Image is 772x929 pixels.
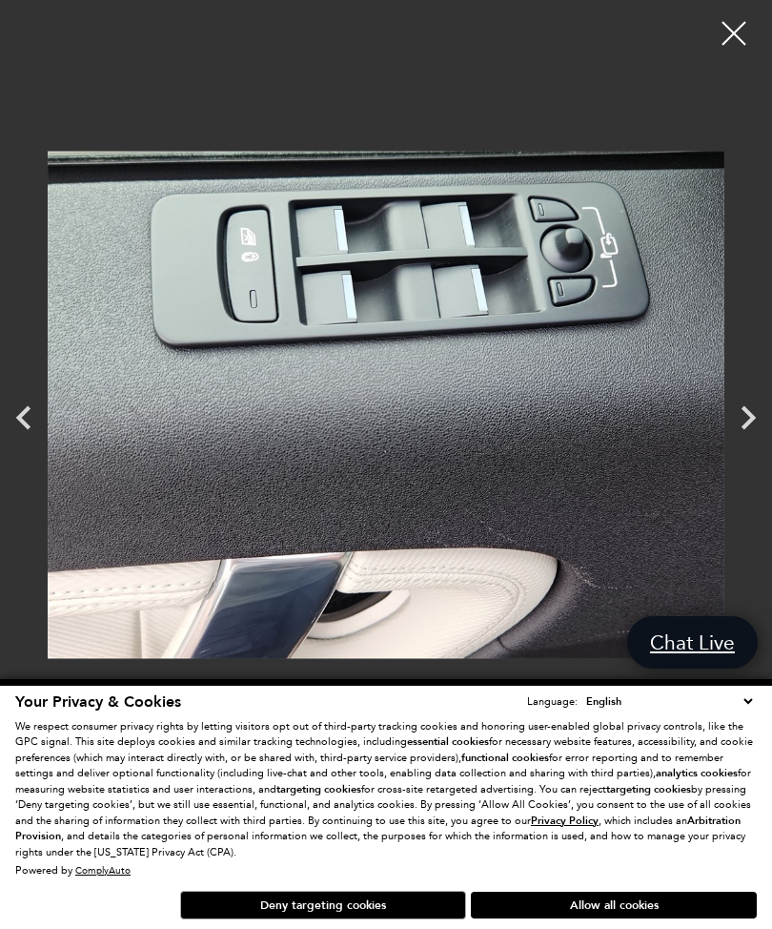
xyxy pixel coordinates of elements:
[75,864,131,877] a: ComplyAuto
[15,692,181,712] span: Your Privacy & Cookies
[407,734,489,749] strong: essential cookies
[606,782,691,796] strong: targeting cookies
[15,814,741,844] strong: Arbitration Provision
[627,616,758,669] a: Chat Live
[180,891,466,919] button: Deny targeting cookies
[276,782,361,796] strong: targeting cookies
[15,865,131,877] div: Powered by
[461,751,549,765] strong: functional cookies
[724,384,772,451] div: Next
[656,766,738,780] strong: analytics cookies
[471,892,757,919] button: Allow all cookies
[531,814,599,828] u: Privacy Policy
[640,630,744,655] span: Chat Live
[15,719,757,861] p: We respect consumer privacy rights by letting visitors opt out of third-party tracking cookies an...
[581,692,757,711] select: Language Select
[527,696,578,707] div: Language:
[48,14,724,795] img: Used 2022 Portofino Blue Metallic Land Rover S R-Dynamic image 12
